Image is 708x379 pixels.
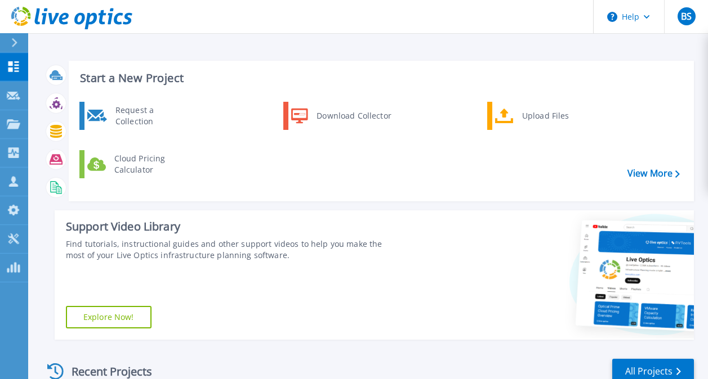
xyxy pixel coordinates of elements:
span: BS [681,12,692,21]
a: Request a Collection [79,102,195,130]
div: Support Video Library [66,219,398,234]
a: Download Collector [283,102,399,130]
div: Upload Files [516,105,600,127]
a: View More [627,168,680,179]
div: Cloud Pricing Calculator [109,153,192,175]
a: Upload Files [487,102,603,130]
a: Explore Now! [66,306,152,328]
div: Find tutorials, instructional guides and other support videos to help you make the most of your L... [66,238,398,261]
div: Download Collector [311,105,396,127]
h3: Start a New Project [80,72,679,84]
div: Request a Collection [110,105,192,127]
a: Cloud Pricing Calculator [79,150,195,178]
